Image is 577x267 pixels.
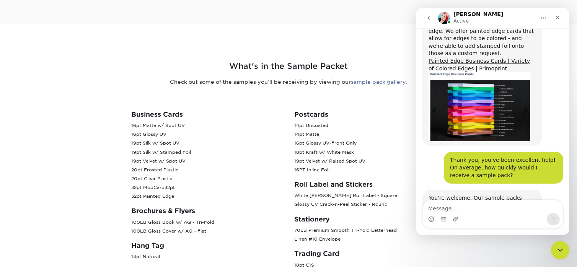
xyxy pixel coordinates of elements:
[294,121,446,174] p: 14pt Uncoated 14pt Matte 16pt Glossy UV-Front Only 18pt Kraft w/ White Mask 19pt Velvet w/ Raised...
[131,121,283,201] p: 16pt Matte w/ Spot UV 16pt Glossy UV 19pt Silk w/ Spot UV 19pt Silk w/ Stamped Foil 19pt Velvet w...
[130,205,143,218] button: Send a message…
[65,78,512,86] p: Check out some of the samples you’ll be receiving by viewing our .
[36,208,42,215] button: Upload attachment
[12,187,119,217] div: You're welcome. Our sample packs would estimate to arrive in 3-5 business days from [GEOGRAPHIC_D...
[131,252,283,261] p: 14pt Natural
[294,191,446,209] p: White [PERSON_NAME] Roll Label - Square Glossy UV Crack-n-Peel Sticker - Round
[24,208,30,215] button: Gif picker
[6,182,126,221] div: You're welcome. Our sample packs would estimate to arrive in 3-5 business days from [GEOGRAPHIC_D...
[294,215,446,223] h3: Stationery
[294,181,446,188] h3: Roll Label and Stickers
[294,111,446,118] h3: Postcards
[416,8,569,235] iframe: Intercom live chat
[6,182,147,238] div: Jenny says…
[131,207,283,215] h3: Brochures & Flyers
[2,244,65,264] iframe: Google Customer Reviews
[7,192,147,205] textarea: Message…
[65,60,512,72] h2: What's in the Sample Packet
[131,111,283,118] h3: Business Cards
[131,218,283,236] p: 100LB Gloss Book w/ AQ - Tri-Fold 100LB Gloss Cover w/ AQ - Flat
[12,208,18,215] button: Emoji picker
[294,250,446,257] h3: Trading Card
[131,242,283,249] h3: Hang Tag
[551,241,569,259] iframe: Intercom live chat
[294,226,446,244] p: 70LB Premium Smooth Tri-Fold Letterhead Linen #10 Envelope
[351,79,406,85] a: sample pack gallery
